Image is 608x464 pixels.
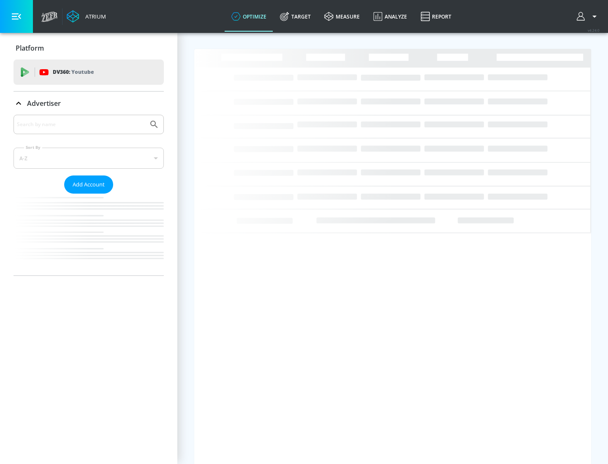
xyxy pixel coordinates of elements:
[24,145,42,150] label: Sort By
[16,43,44,53] p: Platform
[14,194,164,275] nav: list of Advertiser
[588,28,600,32] span: v 4.24.0
[14,148,164,169] div: A-Z
[318,1,366,32] a: measure
[225,1,273,32] a: optimize
[414,1,458,32] a: Report
[14,92,164,115] div: Advertiser
[53,67,94,77] p: DV360:
[14,115,164,275] div: Advertiser
[17,119,145,130] input: Search by name
[27,99,61,108] p: Advertiser
[14,36,164,60] div: Platform
[14,59,164,85] div: DV360: Youtube
[64,175,113,194] button: Add Account
[71,67,94,76] p: Youtube
[73,180,105,189] span: Add Account
[82,13,106,20] div: Atrium
[273,1,318,32] a: Target
[366,1,414,32] a: Analyze
[67,10,106,23] a: Atrium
